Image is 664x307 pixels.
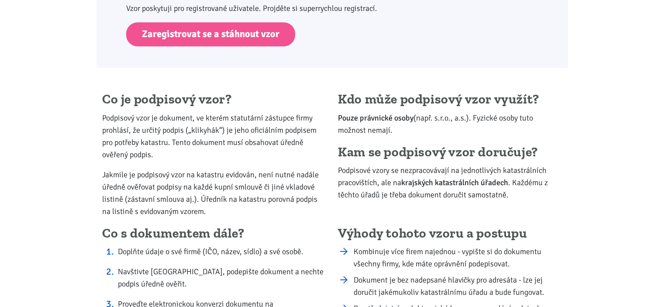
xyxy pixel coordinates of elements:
h2: Výhody tohoto vzoru a postupu [338,225,562,242]
b: Pouze právnické osoby [338,113,413,123]
li: Kombinuje více firem najednou - vypište si do dokumentu všechny firmy, kde máte oprávnění podepis... [354,245,562,270]
h2: Kdo může podpisový vzor využít? [338,91,562,108]
li: Navštivte [GEOGRAPHIC_DATA], podepište dokument a nechte podpis úředně ověřit. [118,266,326,290]
p: (např. s.r.o., a.s.). Fyzické osoby tuto možnost nemají. [338,112,562,136]
p: Vzor poskytuji pro registrované uživatele. Projděte si superrychlou registrací. [126,2,432,14]
p: Podpisové vzory se nezpracovávají na jednotlivých katastrálních pracovištích, ale na . Každému z ... [338,164,562,201]
li: Doplňte údaje o své firmě (IČO, název, sídlo) a své osobě. [118,245,326,258]
a: Zaregistrovat se a stáhnout vzor [126,22,295,46]
h2: Kam se podpisový vzor doručuje? [338,144,562,161]
h2: Co je podpisový vzor? [102,91,326,108]
p: Jakmile je podpisový vzor na katastru evidován, není nutné nadále úředně ověřovat podpisy na každ... [102,169,326,217]
b: krajských katastrálních úřadech [401,178,508,187]
p: Podpisový vzor je dokument, ve kterém statutární zástupce firmy prohlásí, že určitý podpis („klik... [102,112,326,161]
h2: Co s dokumentem dále? [102,225,326,242]
li: Dokument je bez nadepsané hlavičky pro adresáta - lze jej doručit jakémukoliv katastrálnímu úřadu... [354,274,562,298]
